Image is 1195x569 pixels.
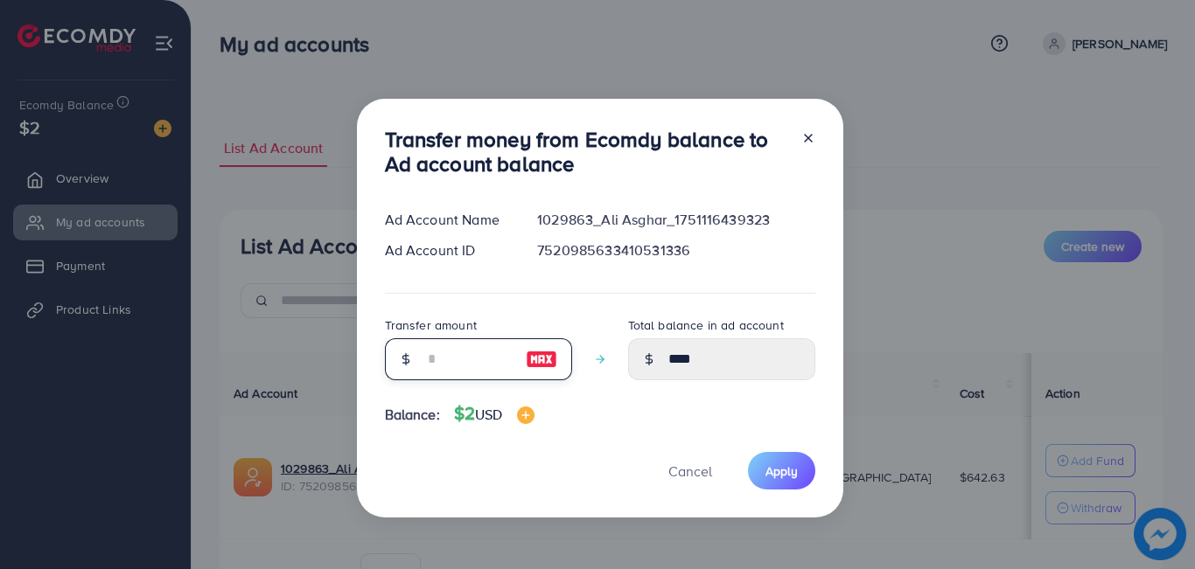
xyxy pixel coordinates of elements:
[646,452,734,489] button: Cancel
[523,240,828,260] div: 7520985633410531336
[371,210,524,230] div: Ad Account Name
[385,405,440,425] span: Balance:
[668,461,712,481] span: Cancel
[517,406,535,424] img: image
[385,316,477,334] label: Transfer amount
[385,127,787,177] h3: Transfer money from Ecomdy balance to Ad account balance
[475,405,502,424] span: USD
[526,349,557,370] img: image
[523,210,828,230] div: 1029863_Ali Asghar_1751116439323
[371,240,524,260] div: Ad Account ID
[628,316,784,334] label: Total balance in ad account
[765,462,798,480] span: Apply
[454,403,535,425] h4: $2
[748,452,815,489] button: Apply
